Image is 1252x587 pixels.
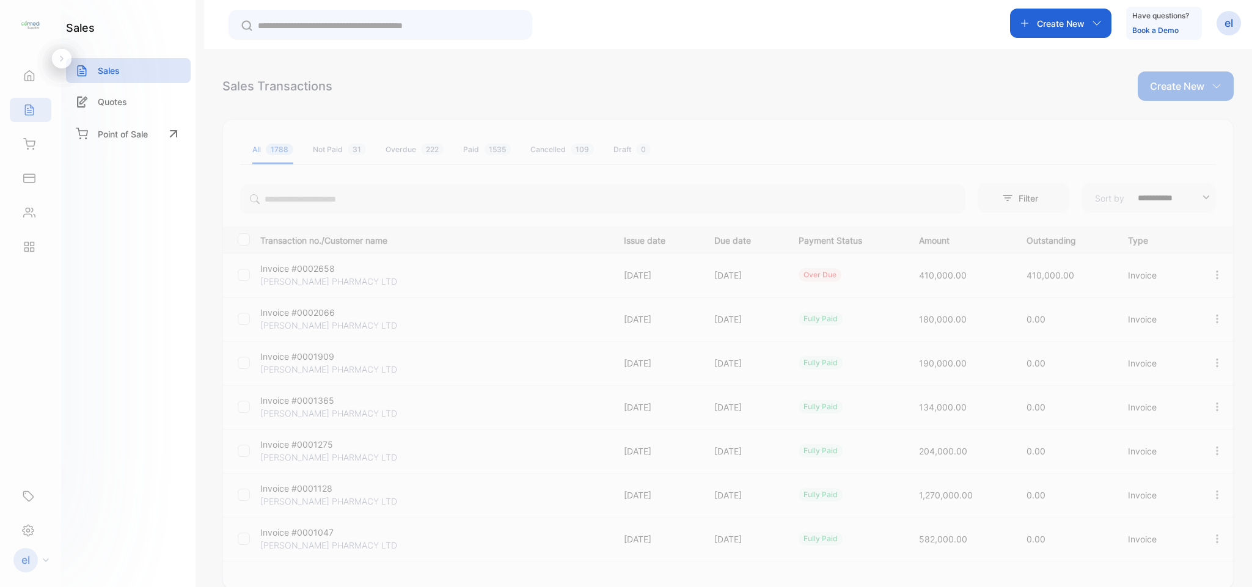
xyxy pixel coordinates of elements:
[260,482,376,495] p: Invoice #0001128
[260,438,376,451] p: Invoice #0001275
[98,64,120,77] p: Sales
[1027,314,1045,324] span: 0.00
[613,144,651,155] div: Draft
[624,313,689,326] p: [DATE]
[260,275,397,288] p: [PERSON_NAME] PHARMACY LTD
[66,20,95,36] h1: sales
[571,144,594,155] span: 109
[919,314,967,324] span: 180,000.00
[624,533,689,545] p: [DATE]
[1217,9,1241,38] button: el
[714,269,774,282] p: [DATE]
[624,357,689,370] p: [DATE]
[799,356,843,370] div: fully paid
[260,495,397,508] p: [PERSON_NAME] PHARMACY LTD
[714,489,774,501] p: [DATE]
[1128,313,1186,326] p: Invoice
[66,120,191,147] a: Point of Sale
[1095,192,1124,205] p: Sort by
[919,232,1001,247] p: Amount
[624,401,689,414] p: [DATE]
[799,232,894,247] p: Payment Status
[1027,270,1074,280] span: 410,000.00
[714,313,774,326] p: [DATE]
[260,451,397,464] p: [PERSON_NAME] PHARMACY LTD
[66,58,191,83] a: Sales
[348,144,366,155] span: 31
[1027,490,1045,500] span: 0.00
[919,358,967,368] span: 190,000.00
[1128,232,1186,247] p: Type
[714,357,774,370] p: [DATE]
[919,270,967,280] span: 410,000.00
[260,363,397,376] p: [PERSON_NAME] PHARMACY LTD
[1128,401,1186,414] p: Invoice
[1027,534,1045,544] span: 0.00
[260,350,376,363] p: Invoice #0001909
[222,77,332,95] div: Sales Transactions
[1027,446,1045,456] span: 0.00
[463,144,511,155] div: Paid
[1138,71,1234,101] button: Create New
[799,532,843,545] div: fully paid
[1010,9,1111,38] button: Create New
[98,128,148,140] p: Point of Sale
[260,319,397,332] p: [PERSON_NAME] PHARMACY LTD
[714,445,774,458] p: [DATE]
[1037,17,1085,30] p: Create New
[1128,445,1186,458] p: Invoice
[714,232,774,247] p: Due date
[624,232,689,247] p: Issue date
[799,312,843,326] div: fully paid
[919,402,967,412] span: 134,000.00
[1128,533,1186,545] p: Invoice
[624,445,689,458] p: [DATE]
[1128,357,1186,370] p: Invoice
[714,401,774,414] p: [DATE]
[1082,183,1216,213] button: Sort by
[260,262,376,275] p: Invoice #0002658
[421,144,444,155] span: 222
[624,269,689,282] p: [DATE]
[1027,402,1045,412] span: 0.00
[919,534,967,544] span: 582,000.00
[919,490,973,500] span: 1,270,000.00
[260,306,376,319] p: Invoice #0002066
[799,268,841,282] div: over due
[799,444,843,458] div: fully paid
[799,400,843,414] div: fully paid
[260,232,609,247] p: Transaction no./Customer name
[21,16,40,34] img: logo
[260,407,397,420] p: [PERSON_NAME] PHARMACY LTD
[714,533,774,545] p: [DATE]
[1027,358,1045,368] span: 0.00
[484,144,511,155] span: 1535
[66,89,191,114] a: Quotes
[1027,232,1103,247] p: Outstanding
[530,144,594,155] div: Cancelled
[260,539,397,552] p: [PERSON_NAME] PHARMACY LTD
[21,552,30,568] p: el
[260,394,376,407] p: Invoice #0001365
[252,144,293,155] div: All
[260,526,376,539] p: Invoice #0001047
[266,144,293,155] span: 1788
[624,489,689,501] p: [DATE]
[313,144,366,155] div: Not Paid
[1132,26,1179,35] a: Book a Demo
[799,488,843,501] div: fully paid
[1225,15,1233,31] p: el
[1132,10,1189,22] p: Have questions?
[386,144,444,155] div: Overdue
[1128,269,1186,282] p: Invoice
[98,95,127,108] p: Quotes
[1128,489,1186,501] p: Invoice
[636,144,651,155] span: 0
[919,446,967,456] span: 204,000.00
[1150,79,1204,93] p: Create New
